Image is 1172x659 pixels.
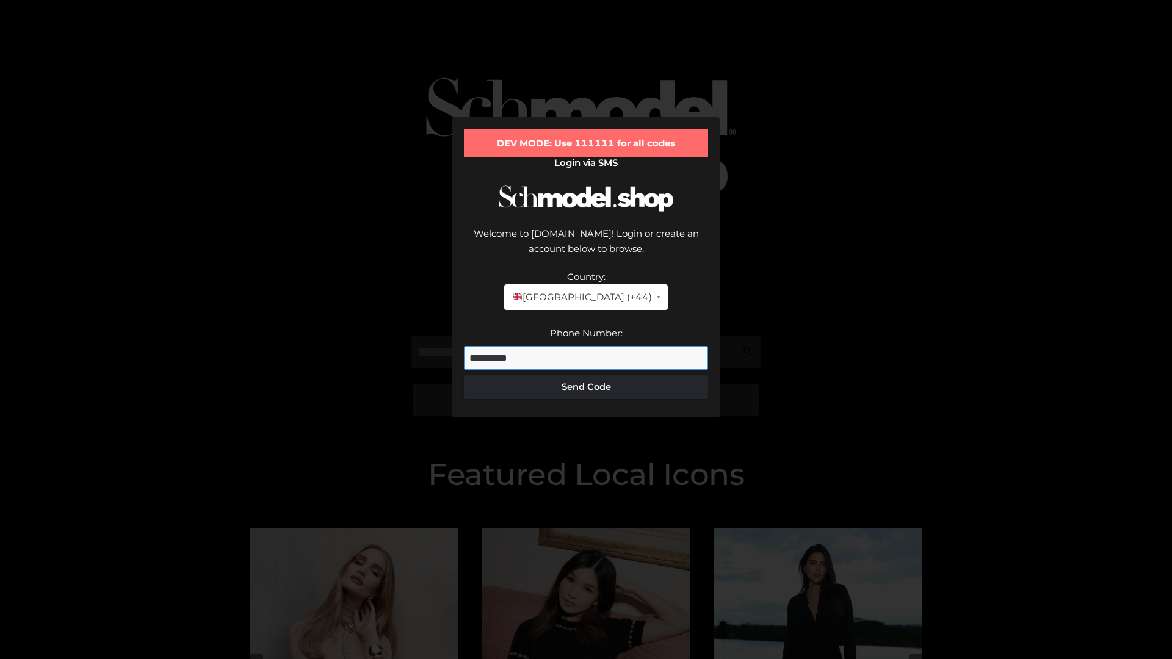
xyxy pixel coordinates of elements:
[464,226,708,269] div: Welcome to [DOMAIN_NAME]! Login or create an account below to browse.
[464,157,708,168] h2: Login via SMS
[550,327,623,339] label: Phone Number:
[494,175,678,223] img: Schmodel Logo
[567,271,606,283] label: Country:
[513,292,522,301] img: 🇬🇧
[512,289,651,305] span: [GEOGRAPHIC_DATA] (+44)
[464,375,708,399] button: Send Code
[464,129,708,157] div: DEV MODE: Use 111111 for all codes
